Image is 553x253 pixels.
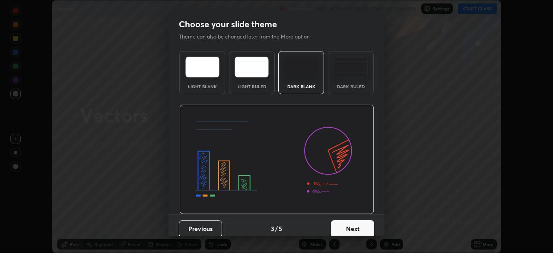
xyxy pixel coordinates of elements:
h4: / [275,224,278,233]
img: darkTheme.f0cc69e5.svg [284,57,318,77]
div: Dark Blank [284,84,318,89]
img: darkRuledTheme.de295e13.svg [334,57,368,77]
button: Previous [179,220,222,237]
button: Next [331,220,374,237]
h4: 5 [279,224,282,233]
h4: 3 [271,224,274,233]
img: darkThemeBanner.d06ce4a2.svg [179,105,374,215]
p: Theme can also be changed later from the More option [179,33,319,41]
div: Light Blank [185,84,219,89]
div: Dark Ruled [334,84,368,89]
div: Light Ruled [235,84,269,89]
img: lightRuledTheme.5fabf969.svg [235,57,269,77]
img: lightTheme.e5ed3b09.svg [185,57,219,77]
h2: Choose your slide theme [179,19,277,30]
